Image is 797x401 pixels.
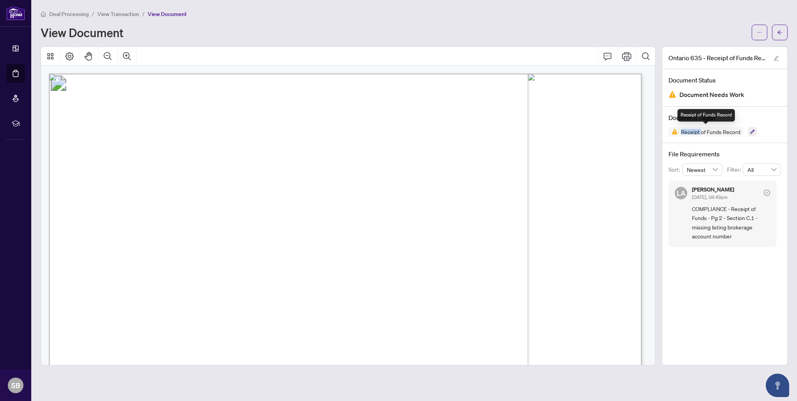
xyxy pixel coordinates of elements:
span: Ontario 635 - Receipt of Funds Record.pdf [668,53,766,63]
h1: View Document [41,26,123,39]
span: Newest [687,164,718,175]
button: Open asap [766,374,789,397]
li: / [92,9,94,18]
h4: File Requirements [668,149,781,159]
span: Document Needs Work [679,90,744,100]
span: check-circle [764,190,770,196]
span: ellipsis [757,30,762,35]
h4: Document Tag(s) [668,113,781,122]
span: home [41,11,46,17]
img: logo [6,6,25,20]
p: Sort: [668,165,682,174]
p: Filter: [727,165,743,174]
span: edit [774,55,779,61]
h4: Document Status [668,75,781,85]
h5: [PERSON_NAME] [692,187,734,192]
span: Receipt of Funds Record [678,129,743,134]
span: SB [11,380,20,391]
span: All [747,164,776,175]
li: / [142,9,145,18]
span: LA [677,188,686,199]
span: View Document [148,11,187,18]
img: Document Status [668,91,676,98]
span: View Transaction [97,11,139,18]
img: Status Icon [668,127,678,136]
span: Deal Processing [49,11,89,18]
div: Receipt of Funds Record [677,109,735,122]
span: COMPLIANCE - Receipt of Funds - Pg 2 - Section C.1 - missing listing brokerage account number [692,204,770,241]
span: [DATE], 04:49pm [692,194,727,200]
span: arrow-left [777,30,783,35]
